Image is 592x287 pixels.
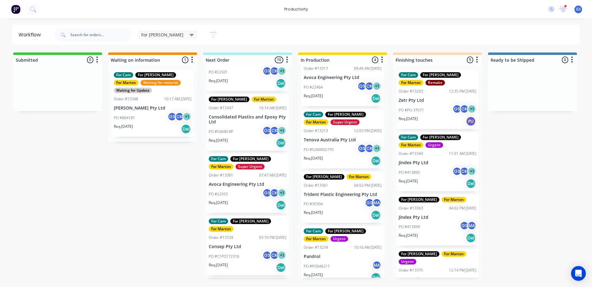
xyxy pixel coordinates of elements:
[270,251,279,260] div: CK
[357,81,367,91] div: GS
[420,72,461,78] div: For [PERSON_NAME]
[114,124,133,129] p: Req. [DATE]
[371,156,381,166] div: Del
[449,151,476,156] div: 11:01 AM [DATE]
[304,183,328,188] div: Order #13361
[399,178,418,184] p: Req. [DATE]
[399,268,423,273] div: Order #13375
[209,244,286,249] p: Consep Pty Ltd
[209,60,286,65] p: Avoca Engineering Pty Ltd
[262,251,272,260] div: GS
[262,188,272,198] div: GS
[301,39,384,106] div: Order #1331709:49 AM [DATE]Avoca Engineering Pty LtdPO #22464GSCK+1Req.[DATE]Del
[252,97,276,102] div: For Marton
[114,72,133,78] div: For Cam
[371,272,381,282] div: Del
[399,206,423,211] div: Order #13363
[304,174,344,180] div: For [PERSON_NAME]
[449,206,476,211] div: 04:02 PM [DATE]
[304,192,381,197] p: Trident Plastic Engineering Pty Ltd
[371,94,381,103] div: Del
[181,124,191,134] div: Del
[420,135,461,140] div: For [PERSON_NAME]
[277,126,286,135] div: + 1
[365,81,374,91] div: CK
[354,245,381,250] div: 10:16 AM [DATE]
[425,80,445,85] div: Remake
[209,105,233,111] div: Order #13347
[301,226,384,285] div: For CamFor [PERSON_NAME]For MartonUrgentOrder #1327410:16 AM [DATE]PandrolPO #PO046211MAReq.[DATE...
[304,254,381,259] p: Pandrol
[449,89,476,94] div: 12:35 PM [DATE]
[425,142,443,148] div: Urgent
[277,188,286,198] div: + 1
[466,179,476,189] div: Del
[114,96,138,102] div: Order #13348
[230,156,271,162] div: For [PERSON_NAME]
[276,138,286,148] div: Del
[304,93,323,99] p: Req. [DATE]
[354,183,381,188] div: 04:02 PM [DATE]
[466,116,476,126] div: PU
[452,167,462,176] div: GS
[372,144,381,153] div: + 1
[259,173,286,178] div: 07:47 AM [DATE]
[304,272,323,278] p: Req. [DATE]
[372,260,381,270] div: MA
[365,198,374,207] div: GS
[277,66,286,76] div: + 1
[466,233,476,243] div: Del
[18,31,44,39] div: Workflow
[304,85,323,90] p: PO #22464
[209,235,233,240] div: Order #13339
[325,112,366,117] div: For [PERSON_NAME]
[399,160,476,165] p: Jindex Pty Ltd
[276,200,286,210] div: Del
[281,5,311,14] div: productivity
[301,172,384,223] div: For [PERSON_NAME]For MartonOrder #1336104:02 PM [DATE]Trident Plastic Engineering Pty LtdPO #3030...
[304,156,323,161] p: Req. [DATE]
[209,262,228,268] p: Req. [DATE]
[277,251,286,260] div: + 1
[209,200,228,206] p: Req. [DATE]
[209,182,286,187] p: Avoca Engineering Pty Ltd
[209,69,228,75] p: PO #22501
[304,210,323,215] p: Req. [DATE]
[209,114,286,125] p: Consolidated Plastics and Epoxy Pty Ltd
[460,221,469,230] div: GS
[301,109,384,168] div: For CamFor [PERSON_NAME]For MartonSuper UrgentOrder #1321312:03 PM [DATE]Tenova Australia Pty Ltd...
[304,236,328,242] div: For Marton
[452,104,462,114] div: GS
[304,264,330,269] p: PO #PO046211
[230,218,271,224] div: For [PERSON_NAME]
[399,98,476,103] p: Zetr Pty Ltd
[209,156,228,162] div: For Cam
[270,66,279,76] div: CK
[357,144,367,153] div: GS
[111,70,194,137] div: For CamFor [PERSON_NAME]For MartonWaiting for materialWaiting for UpdateOrder #1334810:17 AM [DAT...
[304,66,328,71] div: Order #13317
[259,235,286,240] div: 03:10 PM [DATE]
[399,277,476,282] p: MDS Marine
[209,191,228,197] p: PO #22503
[304,112,323,117] div: For Cam
[209,254,239,259] p: PO #C1PO172316
[141,31,183,38] span: For [PERSON_NAME]
[372,81,381,91] div: + 1
[114,88,152,93] div: Waiting for Update
[114,106,191,111] p: [PERSON_NAME] Pty Ltd
[399,170,420,175] p: PO #413895
[467,167,476,176] div: + 1
[442,251,466,257] div: For Marton
[114,80,138,85] div: For Marton
[354,66,381,71] div: 09:49 AM [DATE]
[354,128,381,134] div: 12:03 PM [DATE]
[396,194,479,246] div: For [PERSON_NAME]For MartonOrder #1336304:02 PM [DATE]Jindex Pty LtdPO #413949GSMAReq.[DATE]Del
[331,119,360,125] div: Super Urgent
[396,70,479,129] div: For CamFor [PERSON_NAME]For MartonRemakeOrder #1329312:35 PM [DATE]Zetr Pty LtdPO #PO-37071GSCK+1...
[304,147,334,152] p: PO #5260002770
[304,137,381,143] p: Tenova Australia Pty Ltd
[449,268,476,273] div: 12:14 PM [DATE]
[399,116,418,122] p: Req. [DATE]
[372,198,381,207] div: MA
